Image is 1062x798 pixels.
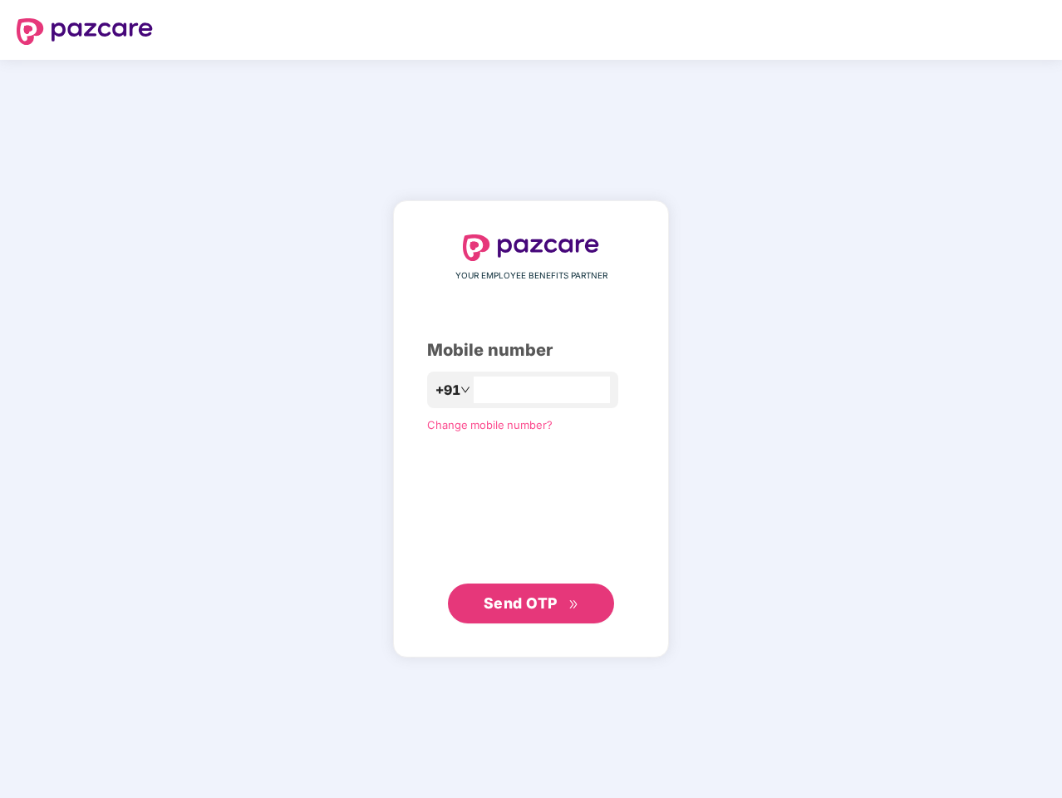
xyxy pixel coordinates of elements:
button: Send OTPdouble-right [448,584,614,623]
a: Change mobile number? [427,418,553,431]
span: double-right [568,599,579,610]
span: YOUR EMPLOYEE BENEFITS PARTNER [455,269,607,283]
span: +91 [435,380,460,401]
div: Mobile number [427,337,635,363]
img: logo [17,18,153,45]
img: logo [463,234,599,261]
span: down [460,385,470,395]
span: Send OTP [484,594,558,612]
